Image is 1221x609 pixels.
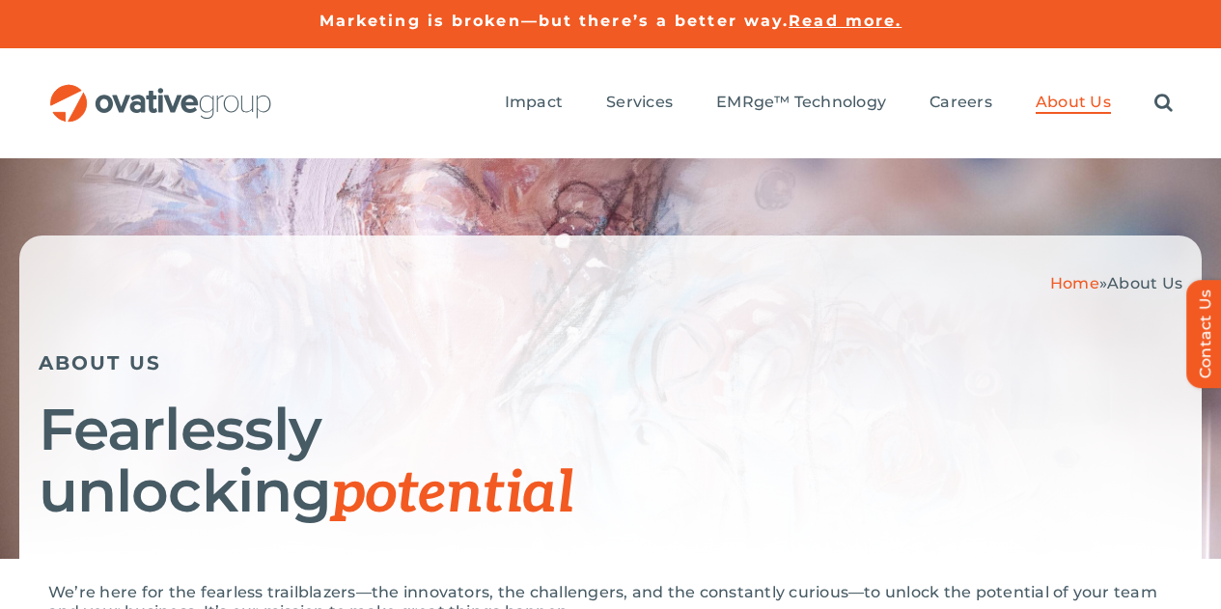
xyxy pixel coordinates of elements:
[505,93,563,114] a: Impact
[716,93,886,114] a: EMRge™ Technology
[1036,93,1111,112] span: About Us
[39,399,1182,525] h1: Fearlessly unlocking
[1050,274,1182,292] span: »
[930,93,992,112] span: Careers
[789,12,902,30] a: Read more.
[1036,93,1111,114] a: About Us
[1154,93,1173,114] a: Search
[319,12,790,30] a: Marketing is broken—but there’s a better way.
[716,93,886,112] span: EMRge™ Technology
[505,72,1173,134] nav: Menu
[1050,274,1099,292] a: Home
[39,351,1182,374] h5: ABOUT US
[606,93,673,114] a: Services
[505,93,563,112] span: Impact
[606,93,673,112] span: Services
[930,93,992,114] a: Careers
[48,82,273,100] a: OG_Full_horizontal_RGB
[331,459,573,529] span: potential
[1107,274,1182,292] span: About Us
